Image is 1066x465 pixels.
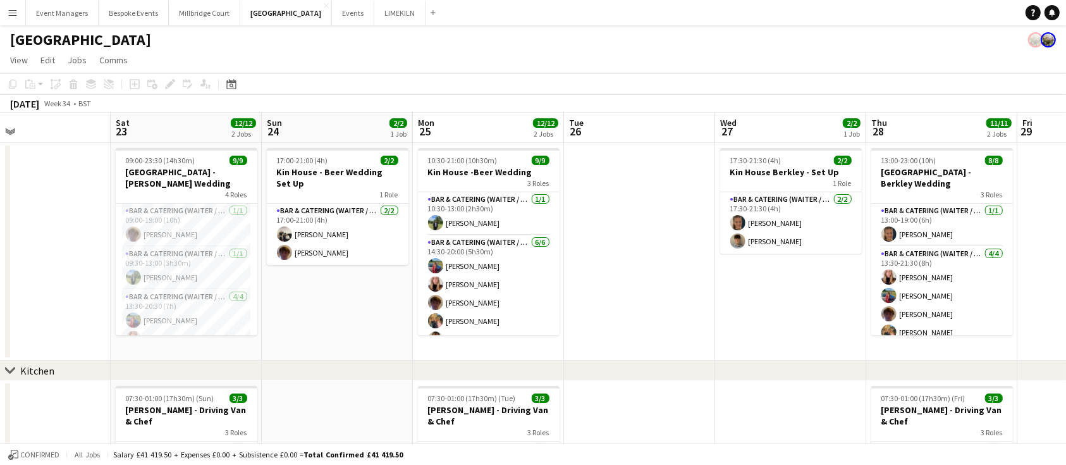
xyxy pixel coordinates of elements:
span: 07:30-01:00 (17h30m) (Tue) [428,394,516,403]
span: Fri [1022,117,1032,128]
span: Comms [99,54,128,66]
div: BST [78,99,91,108]
div: 1 Job [390,129,407,139]
app-user-avatar: Staffing Manager [1028,32,1043,47]
span: Confirmed [20,450,59,459]
app-card-role: Bar & Catering (Waiter / waitress)4/413:30-20:30 (7h)[PERSON_NAME][PERSON_NAME] [116,290,257,388]
span: 25 [416,124,434,139]
span: 2/2 [834,156,852,165]
span: 13:00-23:00 (10h) [881,156,936,165]
h3: [PERSON_NAME] - Driving Van & Chef [418,404,560,427]
h3: [PERSON_NAME] - Driving Van & Chef [116,404,257,427]
span: 1 Role [380,190,398,199]
span: Thu [871,117,887,128]
span: 17:00-21:00 (4h) [277,156,328,165]
a: Comms [94,52,133,68]
span: Sat [116,117,130,128]
app-card-role: Bar & Catering (Waiter / waitress)1/113:00-19:00 (6h)[PERSON_NAME] [871,204,1013,247]
span: 2/2 [381,156,398,165]
span: 3/3 [532,394,549,403]
button: LIMEKILN [374,1,426,25]
button: Confirmed [6,448,61,462]
a: Edit [35,52,60,68]
h3: [PERSON_NAME] - Driving Van & Chef [871,404,1013,427]
span: 8/8 [985,156,1003,165]
app-card-role: Bar & Catering (Waiter / waitress)1/110:30-13:00 (2h30m)[PERSON_NAME] [418,192,560,235]
span: 3 Roles [981,428,1003,437]
div: 2 Jobs [534,129,558,139]
span: 07:30-01:00 (17h30m) (Sun) [126,394,214,403]
span: 3 Roles [226,428,247,437]
span: Wed [720,117,737,128]
a: View [5,52,33,68]
app-card-role: Bar & Catering (Waiter / waitress)2/217:00-21:00 (4h)[PERSON_NAME][PERSON_NAME] [267,204,408,265]
span: 3 Roles [528,428,549,437]
span: 09:00-23:30 (14h30m) [126,156,195,165]
div: 1 Job [843,129,860,139]
span: 9/9 [230,156,247,165]
app-card-role: Bar & Catering (Waiter / waitress)2/217:30-21:30 (4h)[PERSON_NAME][PERSON_NAME] [720,192,862,254]
span: All jobs [72,450,102,459]
h3: Kin House Berkley - Set Up [720,166,862,178]
span: 3/3 [230,394,247,403]
app-job-card: 17:30-21:30 (4h)2/2Kin House Berkley - Set Up1 RoleBar & Catering (Waiter / waitress)2/217:30-21:... [720,148,862,254]
span: Week 34 [42,99,73,108]
span: Edit [40,54,55,66]
app-card-role: Bar & Catering (Waiter / waitress)6/614:30-20:00 (5h30m)[PERSON_NAME][PERSON_NAME][PERSON_NAME][P... [418,235,560,370]
span: Jobs [68,54,87,66]
span: 4 Roles [226,190,247,199]
app-card-role: Bar & Catering (Waiter / waitress)1/109:30-13:00 (3h30m)[PERSON_NAME] [116,247,257,290]
a: Jobs [63,52,92,68]
span: Sun [267,117,282,128]
button: [GEOGRAPHIC_DATA] [240,1,332,25]
app-job-card: 13:00-23:00 (10h)8/8[GEOGRAPHIC_DATA] - Berkley Wedding3 RolesBar & Catering (Waiter / waitress)1... [871,148,1013,335]
span: View [10,54,28,66]
span: 2/2 [389,118,407,128]
app-job-card: 10:30-21:00 (10h30m)9/9Kin House -Beer Wedding3 RolesBar & Catering (Waiter / waitress)1/110:30-1... [418,148,560,335]
span: Total Confirmed £41 419.50 [303,450,403,459]
h3: Kin House - Beer Wedding Set Up [267,166,408,189]
div: [DATE] [10,97,39,110]
button: Bespoke Events [99,1,169,25]
span: 1 Role [833,178,852,188]
span: 12/12 [533,118,558,128]
span: 3/3 [985,394,1003,403]
app-job-card: 09:00-23:30 (14h30m)9/9[GEOGRAPHIC_DATA] - [PERSON_NAME] Wedding4 RolesBar & Catering (Waiter / w... [116,148,257,335]
h3: Kin House -Beer Wedding [418,166,560,178]
span: 11/11 [986,118,1012,128]
span: Mon [418,117,434,128]
span: 2/2 [843,118,861,128]
span: 26 [567,124,584,139]
h3: [GEOGRAPHIC_DATA] - [PERSON_NAME] Wedding [116,166,257,189]
span: 29 [1020,124,1032,139]
span: 3 Roles [528,178,549,188]
span: 9/9 [532,156,549,165]
button: Event Managers [26,1,99,25]
button: Events [332,1,374,25]
div: 2 Jobs [987,129,1011,139]
span: 07:30-01:00 (17h30m) (Fri) [881,394,965,403]
app-card-role: Bar & Catering (Waiter / waitress)4/413:30-21:30 (8h)[PERSON_NAME][PERSON_NAME][PERSON_NAME][PERS... [871,247,1013,345]
span: 17:30-21:30 (4h) [730,156,781,165]
span: 24 [265,124,282,139]
h1: [GEOGRAPHIC_DATA] [10,30,151,49]
div: 2 Jobs [231,129,255,139]
button: Millbridge Court [169,1,240,25]
app-job-card: 17:00-21:00 (4h)2/2Kin House - Beer Wedding Set Up1 RoleBar & Catering (Waiter / waitress)2/217:0... [267,148,408,265]
span: 10:30-21:00 (10h30m) [428,156,498,165]
span: 28 [869,124,887,139]
span: 27 [718,124,737,139]
app-card-role: Bar & Catering (Waiter / waitress)1/109:00-19:00 (10h)[PERSON_NAME] [116,204,257,247]
span: 3 Roles [981,190,1003,199]
span: Tue [569,117,584,128]
span: 23 [114,124,130,139]
div: Salary £41 419.50 + Expenses £0.00 + Subsistence £0.00 = [113,450,403,459]
div: Kitchen [20,364,54,377]
span: 12/12 [231,118,256,128]
h3: [GEOGRAPHIC_DATA] - Berkley Wedding [871,166,1013,189]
